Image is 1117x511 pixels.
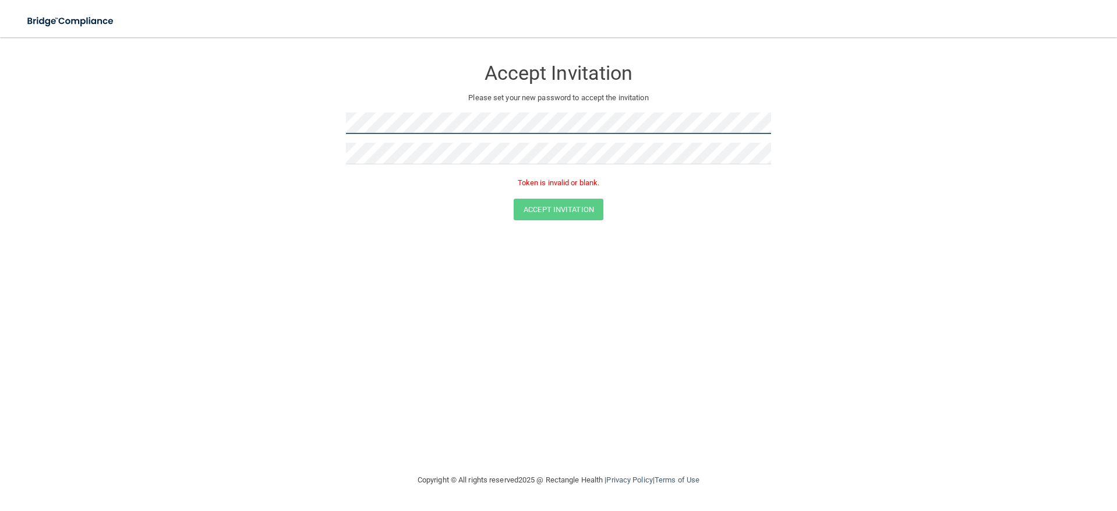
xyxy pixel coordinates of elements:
[346,176,771,190] p: Token is invalid or blank.
[355,91,762,105] p: Please set your new password to accept the invitation
[17,9,125,33] img: bridge_compliance_login_screen.278c3ca4.svg
[346,461,771,499] div: Copyright © All rights reserved 2025 @ Rectangle Health | |
[606,475,652,484] a: Privacy Policy
[346,62,771,84] h3: Accept Invitation
[514,199,603,220] button: Accept Invitation
[655,475,699,484] a: Terms of Use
